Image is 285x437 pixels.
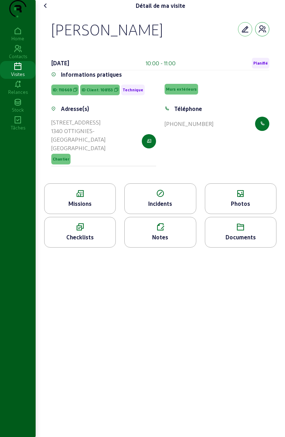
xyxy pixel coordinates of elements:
span: Planifié [253,61,268,66]
div: Incidents [125,199,196,208]
div: Adresse(s) [61,105,89,113]
span: Technique [123,87,143,92]
span: Chantier [53,157,69,162]
div: Téléphone [174,105,202,113]
span: ID: 110669 [53,87,72,92]
div: [DATE] [51,59,69,67]
div: Missions [45,199,115,208]
span: Murs extérieurs [166,87,197,92]
div: Checklists [45,233,115,242]
div: [GEOGRAPHIC_DATA] [51,144,142,152]
div: 10:00 - 11:00 [146,59,176,67]
div: Documents [205,233,276,242]
div: 1340 OTTIGNIES-[GEOGRAPHIC_DATA] [51,127,142,144]
div: Informations pratiques [61,70,122,79]
span: ID Client: 108153 [82,87,113,92]
div: Détail de ma visite [136,1,185,10]
div: [PHONE_NUMBER] [165,120,213,128]
div: [PERSON_NAME] [51,20,163,39]
div: Photos [205,199,276,208]
div: Notes [125,233,196,242]
div: [STREET_ADDRESS] [51,118,142,127]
